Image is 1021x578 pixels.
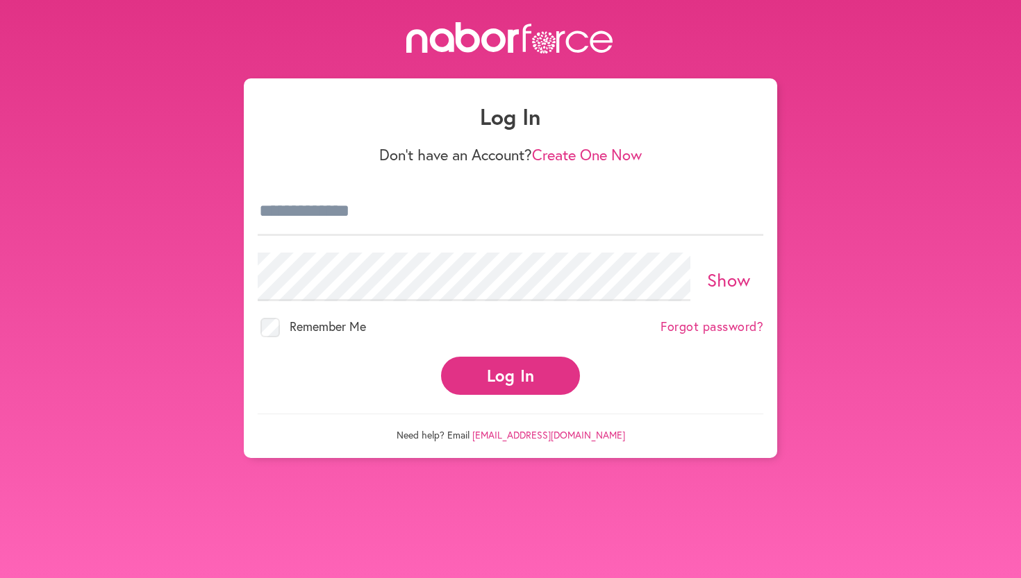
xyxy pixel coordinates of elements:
[661,319,763,334] a: Forgot password?
[532,144,642,164] a: Create One Now
[290,318,366,334] span: Remember Me
[707,268,751,291] a: Show
[258,103,763,130] h1: Log In
[472,428,625,441] a: [EMAIL_ADDRESS][DOMAIN_NAME]
[258,146,763,164] p: Don't have an Account?
[258,414,763,441] p: Need help? Email
[441,357,580,395] button: Log In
